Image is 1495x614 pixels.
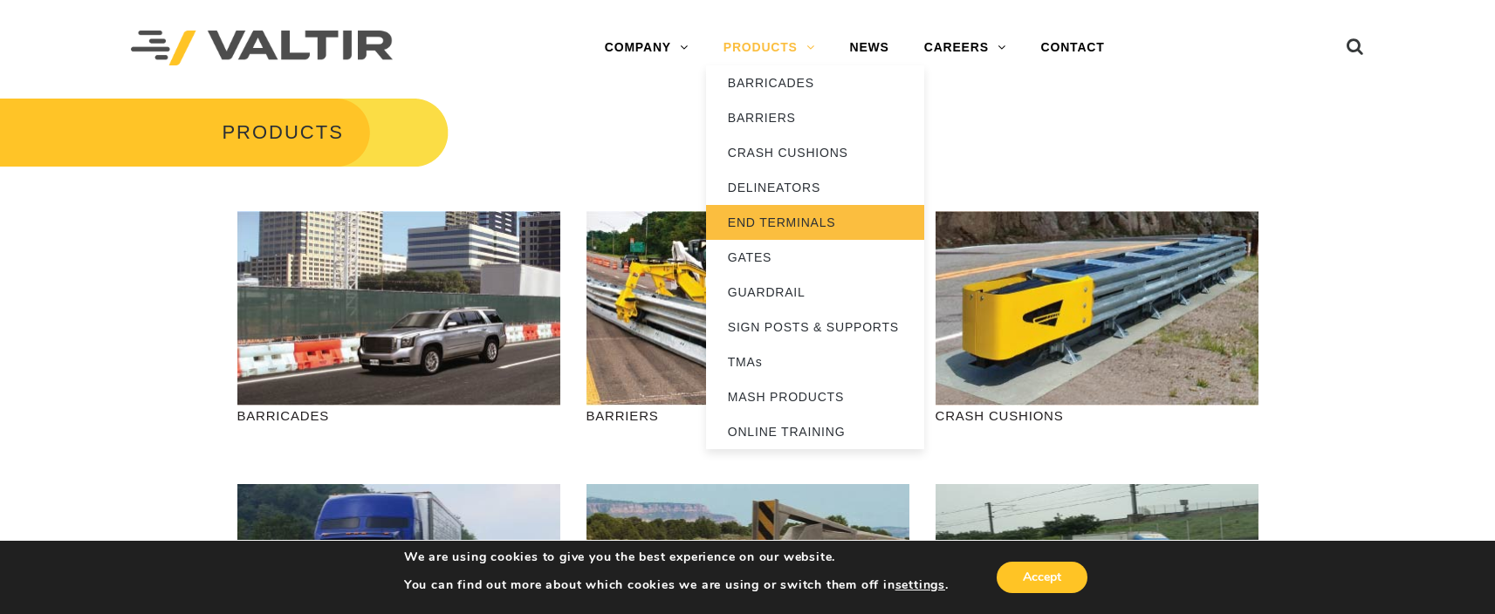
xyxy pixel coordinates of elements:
a: DELINEATORS [706,170,924,205]
button: Accept [997,562,1087,593]
button: settings [895,577,945,593]
p: CRASH CUSHIONS [936,406,1258,426]
a: CAREERS [907,31,1024,65]
a: TMAs [706,345,924,379]
a: CONTACT [1024,31,1122,65]
a: BARRIERS [706,100,924,135]
a: GATES [706,240,924,275]
a: GUARDRAIL [706,275,924,310]
p: We are using cookies to give you the best experience on our website. [404,549,949,565]
p: BARRICADES [237,406,560,426]
a: END TERMINALS [706,205,924,240]
a: NEWS [833,31,907,65]
a: COMPANY [587,31,706,65]
img: Valtir [131,31,393,66]
a: SIGN POSTS & SUPPORTS [706,310,924,345]
a: PRODUCTS [706,31,833,65]
a: BARRICADES [706,65,924,100]
p: You can find out more about which cookies we are using or switch them off in . [404,577,949,593]
a: CRASH CUSHIONS [706,135,924,170]
a: MASH PRODUCTS [706,379,924,414]
p: BARRIERS [586,406,909,426]
a: ONLINE TRAINING [706,414,924,449]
